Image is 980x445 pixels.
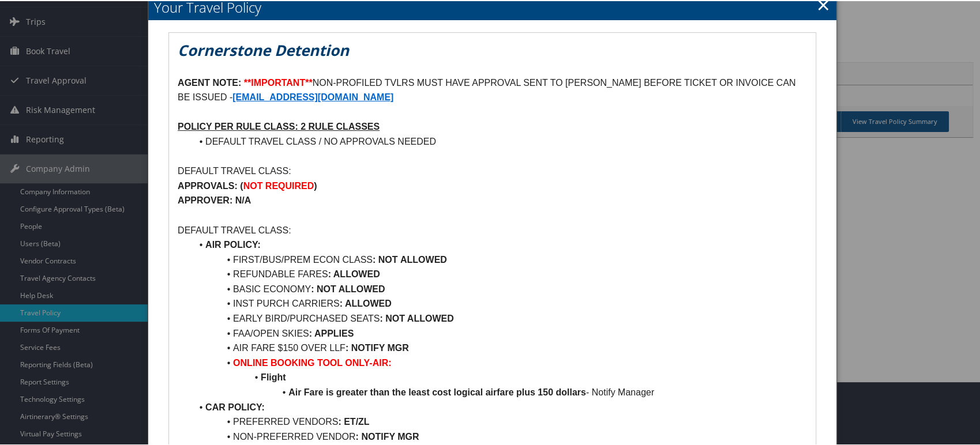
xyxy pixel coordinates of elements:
strong: : ALLOWED [340,297,392,307]
strong: ET/ZL [344,416,369,425]
li: - Notify Manager [192,384,807,399]
strong: ( [240,180,243,190]
p: NON-PROFILED TVLRS MUST HAVE APPROVAL SENT TO [PERSON_NAME] BEFORE TICKET OR INVOICE CAN BE ISSUED - [178,74,807,104]
strong: Flight [261,371,286,381]
strong: : NOT ALLOWED [380,312,453,322]
strong: : APPLIES [309,327,354,337]
li: REFUNDABLE FARES [192,266,807,281]
a: [EMAIL_ADDRESS][DOMAIN_NAME] [232,91,393,101]
li: NON-PREFERRED VENDOR [192,428,807,443]
li: EARLY BIRD/PURCHASED SEATS [192,310,807,325]
u: POLICY PER RULE CLASS: 2 RULE CLASSES [178,120,380,130]
strong: CAR POLICY: [205,401,265,411]
strong: AGENT NOTE: [178,77,241,86]
li: FIRST/BUS/PREM ECON CLASS [192,251,807,266]
p: DEFAULT TRAVEL CLASS: [178,222,807,237]
strong: APPROVER: N/A [178,194,251,204]
strong: ONLINE BOOKING TOOL ONLY-AIR: [233,357,391,367]
strong: Air Fare is greater than the least cost logical airfare plus 150 dollars [288,386,586,396]
strong: : NOT ALLOWED [311,283,385,293]
strong: : ALLOWED [328,268,380,278]
li: FAA/OPEN SKIES [192,325,807,340]
li: DEFAULT TRAVEL CLASS / NO APPROVALS NEEDED [192,133,807,148]
strong: NOT REQUIRED [243,180,314,190]
li: AIR FARE $150 OVER LLF [192,340,807,355]
strong: : [356,431,359,440]
strong: AIR POLICY: [205,239,261,248]
strong: : [373,254,376,263]
strong: APPROVALS: [178,180,238,190]
strong: NOT [378,254,398,263]
strong: NOTIFY MGR [361,431,419,440]
li: INST PURCH CARRIERS [192,295,807,310]
strong: : NOTIFY MGR [346,342,409,352]
p: DEFAULT TRAVEL CLASS: [178,163,807,178]
strong: ) [314,180,317,190]
strong: ALLOWED [400,254,447,263]
li: BASIC ECONOMY [192,281,807,296]
strong: : [338,416,341,425]
em: Cornerstone Detention [178,39,349,59]
li: PREFERRED VENDORS [192,413,807,428]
